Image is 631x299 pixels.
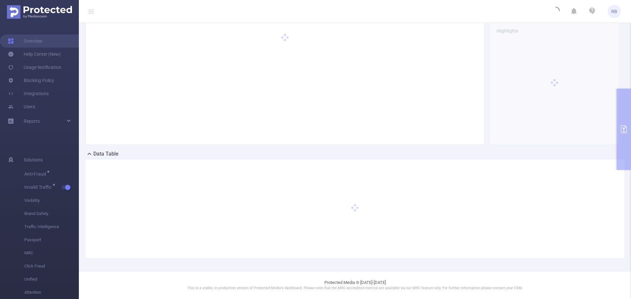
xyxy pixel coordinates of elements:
[24,194,79,207] span: Visibility
[8,61,61,74] a: Usage Notification
[24,207,79,220] span: Brand Safety
[95,286,615,291] p: This is a stable, in production version of Protected Media's dashboard. Please note that the MRC ...
[24,286,79,299] span: Attention
[611,5,617,18] span: RB
[24,233,79,246] span: Passport
[24,246,79,260] span: MRC
[24,273,79,286] span: Unified
[24,185,54,189] span: Invalid Traffic
[8,74,54,87] a: Blocking Policy
[24,153,43,166] span: Solutions
[24,118,40,124] span: Reports
[8,100,35,113] a: Users
[93,150,119,158] h2: Data Table
[24,220,79,233] span: Traffic Intelligence
[8,48,61,61] a: Help Center (New)
[8,34,42,48] a: Overview
[79,271,631,299] footer: Protected Media © [DATE]-[DATE]
[24,115,40,128] a: Reports
[8,87,49,100] a: Integrations
[552,7,560,16] i: icon: loading
[24,172,48,176] span: Anti-Fraud
[7,5,72,19] img: Protected Media
[24,260,79,273] span: Click Fraud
